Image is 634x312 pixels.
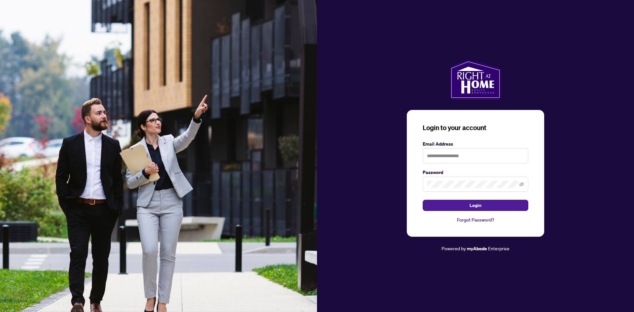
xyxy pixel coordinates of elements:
h3: Login to your account [423,123,528,132]
label: Password [423,169,528,176]
span: Enterprise [488,245,510,251]
a: Forgot Password? [423,216,528,224]
img: ma-logo [450,60,501,99]
label: Email Address [423,140,528,148]
span: eye-invisible [519,182,524,187]
span: Login [470,200,481,211]
span: Powered by [441,245,466,251]
a: myAbode [467,245,487,252]
button: Login [423,200,528,211]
